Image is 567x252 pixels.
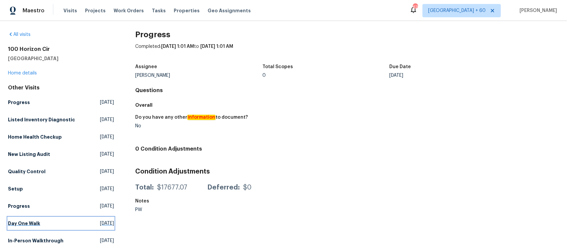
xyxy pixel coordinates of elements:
[8,134,62,140] h5: Home Health Checkup
[8,151,50,158] h5: New Listing Audit
[8,116,75,123] h5: Listed Inventory Diagnostic
[157,184,187,191] div: $17677.07
[161,44,194,49] span: [DATE] 1:01 AM
[100,99,114,106] span: [DATE]
[100,134,114,140] span: [DATE]
[135,31,559,38] h2: Progress
[174,7,200,14] span: Properties
[135,87,559,94] h4: Questions
[100,220,114,227] span: [DATE]
[100,151,114,158] span: [DATE]
[390,64,411,69] h5: Due Date
[8,32,31,37] a: All visits
[8,220,40,227] h5: Day One Walk
[135,168,559,175] h3: Condition Adjustments
[8,217,114,229] a: Day One Walk[DATE]
[8,114,114,126] a: Listed Inventory Diagnostic[DATE]
[8,200,114,212] a: Progress[DATE]
[152,8,166,13] span: Tasks
[8,148,114,160] a: New Listing Audit[DATE]
[428,7,486,14] span: [GEOGRAPHIC_DATA] + 60
[517,7,557,14] span: [PERSON_NAME]
[135,184,154,191] div: Total:
[390,73,517,78] div: [DATE]
[8,203,30,209] h5: Progress
[200,44,233,49] span: [DATE] 1:01 AM
[8,46,114,53] h2: 100 Horizon Cir
[100,237,114,244] span: [DATE]
[8,186,23,192] h5: Setup
[135,43,559,61] div: Completed: to
[135,207,262,212] div: PW
[243,184,251,191] div: $0
[262,73,390,78] div: 0
[100,186,114,192] span: [DATE]
[187,115,216,120] em: information
[135,124,342,128] div: No
[135,115,248,120] h5: Do you have any other to document?
[8,99,30,106] h5: Progress
[85,7,106,14] span: Projects
[23,7,45,14] span: Maestro
[135,73,262,78] div: [PERSON_NAME]
[63,7,77,14] span: Visits
[8,237,63,244] h5: In-Person Walkthrough
[8,183,114,195] a: Setup[DATE]
[8,168,46,175] h5: Quality Control
[413,4,418,11] div: 679
[8,131,114,143] a: Home Health Checkup[DATE]
[8,55,114,62] h5: [GEOGRAPHIC_DATA]
[100,116,114,123] span: [DATE]
[8,96,114,108] a: Progress[DATE]
[262,64,293,69] h5: Total Scopes
[207,184,240,191] div: Deferred:
[114,7,144,14] span: Work Orders
[135,146,559,152] h4: 0 Condition Adjustments
[8,71,37,75] a: Home details
[100,203,114,209] span: [DATE]
[135,64,157,69] h5: Assignee
[8,166,114,178] a: Quality Control[DATE]
[208,7,251,14] span: Geo Assignments
[135,199,149,203] h5: Notes
[8,235,114,247] a: In-Person Walkthrough[DATE]
[135,102,559,108] h5: Overall
[8,84,114,91] div: Other Visits
[100,168,114,175] span: [DATE]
